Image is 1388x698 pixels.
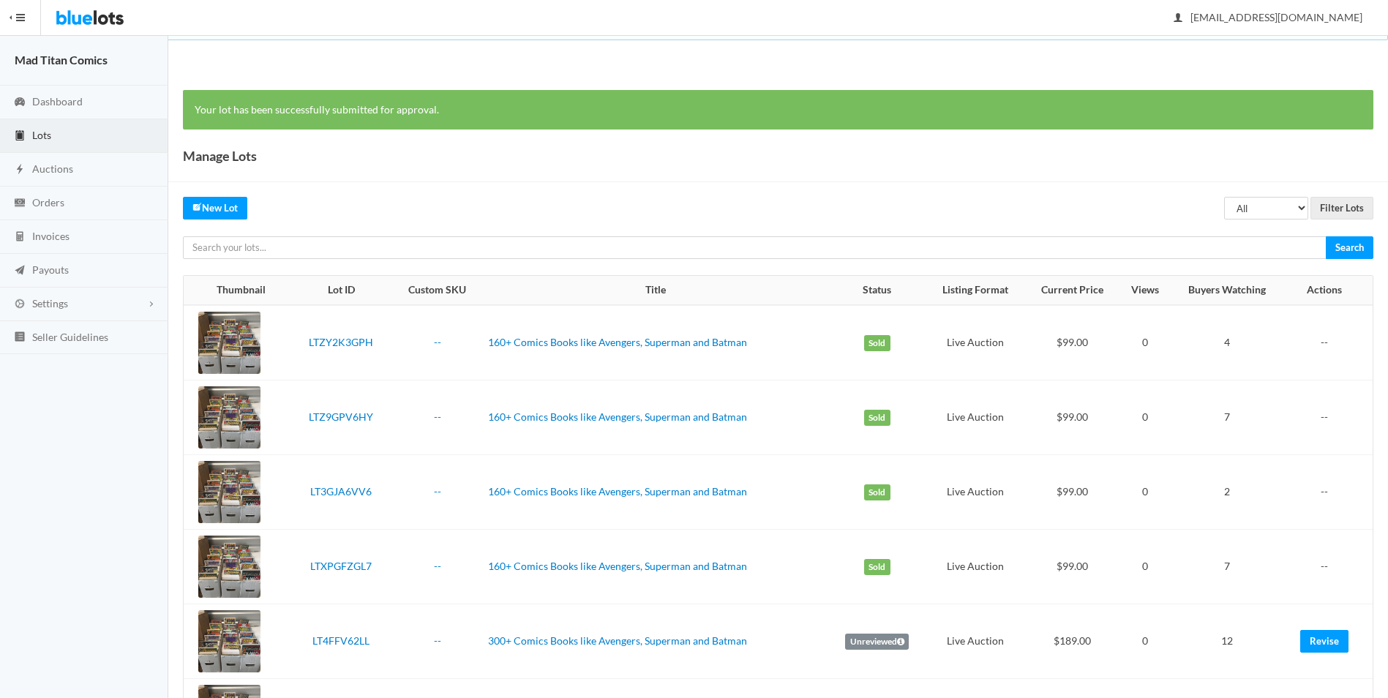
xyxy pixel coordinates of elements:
th: Buyers Watching [1170,276,1284,305]
h1: Manage Lots [183,145,257,167]
td: 7 [1170,380,1284,455]
td: -- [1284,380,1373,455]
td: $189.00 [1024,604,1119,679]
a: LTZY2K3GPH [309,336,373,348]
td: 7 [1170,530,1284,604]
td: $99.00 [1024,305,1119,380]
ion-icon: cash [12,197,27,211]
th: Thumbnail [184,276,290,305]
a: createNew Lot [183,197,247,219]
td: -- [1284,455,1373,530]
input: Search your lots... [183,236,1327,259]
td: Live Auction [926,455,1025,530]
ion-icon: paper plane [12,264,27,278]
th: Status [829,276,926,305]
span: Payouts [32,263,69,276]
td: 0 [1119,305,1170,380]
ion-icon: clipboard [12,130,27,143]
a: -- [434,634,441,647]
a: Revise [1300,630,1348,653]
th: Current Price [1024,276,1119,305]
td: 0 [1119,604,1170,679]
ion-icon: person [1171,12,1185,26]
span: Seller Guidelines [32,331,108,343]
a: 160+ Comics Books like Avengers, Superman and Batman [488,560,747,572]
input: Filter Lots [1310,197,1373,219]
td: Live Auction [926,305,1025,380]
span: Auctions [32,162,73,175]
span: Orders [32,196,64,209]
a: LTXPGFZGL7 [310,560,372,572]
th: Actions [1284,276,1373,305]
span: [EMAIL_ADDRESS][DOMAIN_NAME] [1174,11,1362,23]
td: Live Auction [926,530,1025,604]
a: 300+ Comics Books like Avengers, Superman and Batman [488,634,747,647]
input: Search [1326,236,1373,259]
strong: Mad Titan Comics [15,53,108,67]
label: Sold [864,335,890,351]
ion-icon: flash [12,163,27,177]
ion-icon: list box [12,331,27,345]
td: 0 [1119,455,1170,530]
label: Unreviewed [845,634,909,650]
a: LT4FFV62LL [312,634,369,647]
a: 160+ Comics Books like Avengers, Superman and Batman [488,485,747,498]
td: 12 [1170,604,1284,679]
td: 0 [1119,380,1170,455]
a: LT3GJA6VV6 [310,485,372,498]
td: 2 [1170,455,1284,530]
ion-icon: calculator [12,230,27,244]
a: 160+ Comics Books like Avengers, Superman and Batman [488,410,747,423]
ion-icon: create [192,202,202,211]
th: Lot ID [290,276,393,305]
td: 4 [1170,305,1284,380]
a: -- [434,560,441,572]
th: Custom SKU [393,276,482,305]
th: Listing Format [926,276,1025,305]
span: Settings [32,297,68,309]
td: Live Auction [926,380,1025,455]
th: Title [482,276,829,305]
td: $99.00 [1024,380,1119,455]
ion-icon: speedometer [12,96,27,110]
a: 160+ Comics Books like Avengers, Superman and Batman [488,336,747,348]
td: $99.00 [1024,530,1119,604]
a: -- [434,410,441,423]
label: Sold [864,559,890,575]
td: -- [1284,305,1373,380]
a: -- [434,336,441,348]
a: -- [434,485,441,498]
span: Dashboard [32,95,83,108]
span: Invoices [32,230,70,242]
td: Live Auction [926,604,1025,679]
label: Sold [864,410,890,426]
td: $99.00 [1024,455,1119,530]
span: Lots [32,129,51,141]
label: Sold [864,484,890,500]
td: 0 [1119,530,1170,604]
p: Your lot has been successfully submitted for approval. [195,102,1362,119]
ion-icon: cog [12,298,27,312]
th: Views [1119,276,1170,305]
a: LTZ9GPV6HY [309,410,373,423]
td: -- [1284,530,1373,604]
